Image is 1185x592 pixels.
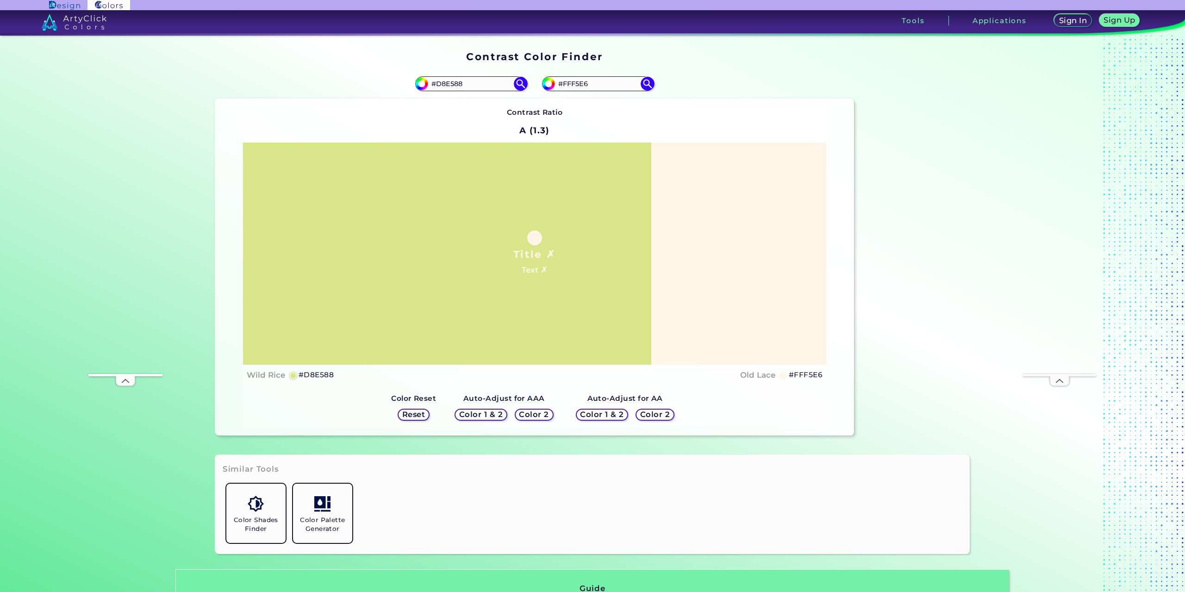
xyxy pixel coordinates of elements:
[314,496,331,512] img: icon_col_pal_col.svg
[462,411,501,418] h5: Color 1 & 2
[1101,15,1138,26] a: Sign Up
[1105,17,1134,24] h5: Sign Up
[515,120,554,141] h2: A (1.3)
[507,108,563,117] strong: Contrast Ratio
[555,78,641,90] input: type color 2..
[789,369,823,381] h5: #FFF5E6
[248,496,264,512] img: icon_color_shades.svg
[740,368,775,382] h4: Old Lace
[297,516,349,533] h5: Color Palette Generator
[642,411,668,418] h5: Color 2
[42,14,107,31] img: logo_artyclick_colors_white.svg
[858,47,973,439] iframe: Advertisement
[902,17,924,24] h3: Tools
[513,247,556,261] h1: Title ✗
[230,516,282,533] h5: Color Shades Finder
[466,50,603,63] h1: Contrast Color Finder
[391,394,436,403] strong: Color Reset
[514,77,528,91] img: icon search
[522,263,547,277] h4: Text ✗
[1056,15,1090,26] a: Sign In
[403,411,424,418] h5: Reset
[1023,96,1097,374] iframe: Advertisement
[779,369,789,380] h5: ◉
[463,394,545,403] strong: Auto-Adjust for AAA
[973,17,1027,24] h3: Applications
[521,411,548,418] h5: Color 2
[49,1,80,10] img: ArtyClick Design logo
[88,96,162,374] iframe: Advertisement
[223,464,279,475] h3: Similar Tools
[299,369,334,381] h5: #D8E588
[1060,17,1085,24] h5: Sign In
[289,480,356,547] a: Color Palette Generator
[288,369,299,380] h5: ◉
[587,394,663,403] strong: Auto-Adjust for AA
[247,368,285,382] h4: Wild Rice
[582,411,622,418] h5: Color 1 & 2
[428,78,514,90] input: type color 1..
[223,480,289,547] a: Color Shades Finder
[641,77,655,91] img: icon search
